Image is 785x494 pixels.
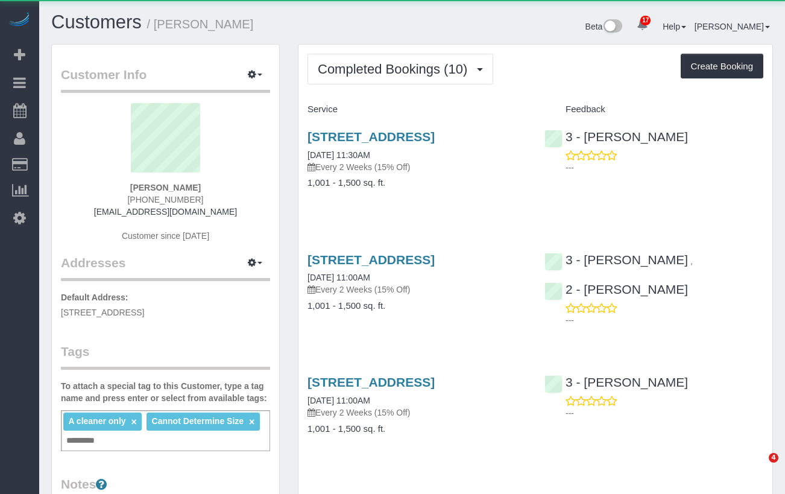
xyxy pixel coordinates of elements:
button: Completed Bookings (10) [307,54,493,84]
legend: Customer Info [61,66,270,93]
a: [DATE] 11:00AM [307,396,370,405]
a: [STREET_ADDRESS] [307,253,435,267]
img: New interface [602,19,622,35]
iframe: Intercom live chat [744,453,773,482]
p: --- [566,162,763,174]
legend: Tags [61,343,270,370]
label: Default Address: [61,291,128,303]
a: 3 - [PERSON_NAME] [544,130,688,144]
span: [PHONE_NUMBER] [127,195,203,204]
a: 2 - [PERSON_NAME] [544,282,688,296]
a: [EMAIL_ADDRESS][DOMAIN_NAME] [94,207,237,217]
span: , [690,256,693,266]
h4: 1,001 - 1,500 sq. ft. [307,424,526,434]
p: --- [566,314,763,326]
h4: Service [307,104,526,115]
span: 4 [769,453,778,463]
a: × [131,417,136,427]
a: × [249,417,254,427]
h4: 1,001 - 1,500 sq. ft. [307,301,526,311]
span: Customer since [DATE] [122,231,209,241]
span: Completed Bookings (10) [318,62,473,77]
a: [DATE] 11:00AM [307,273,370,282]
strong: [PERSON_NAME] [130,183,201,192]
h4: Feedback [544,104,763,115]
a: Help [663,22,686,31]
a: [PERSON_NAME] [695,22,770,31]
a: 17 [631,12,654,39]
span: A cleaner only [68,416,125,426]
button: Create Booking [681,54,763,79]
a: [DATE] 11:30AM [307,150,370,160]
a: 3 - [PERSON_NAME] [544,375,688,389]
h4: 1,001 - 1,500 sq. ft. [307,178,526,188]
p: --- [566,407,763,419]
a: Customers [51,11,142,33]
span: [STREET_ADDRESS] [61,308,144,317]
a: [STREET_ADDRESS] [307,375,435,389]
span: 17 [640,16,651,25]
a: 3 - [PERSON_NAME] [544,253,688,267]
small: / [PERSON_NAME] [147,17,254,31]
p: Every 2 Weeks (15% Off) [307,283,526,296]
label: To attach a special tag to this Customer, type a tag name and press enter or select from availabl... [61,380,270,404]
a: Beta [585,22,623,31]
a: [STREET_ADDRESS] [307,130,435,144]
img: Automaid Logo [7,12,31,29]
p: Every 2 Weeks (15% Off) [307,161,526,173]
p: Every 2 Weeks (15% Off) [307,407,526,419]
span: Cannot Determine Size [152,416,244,426]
